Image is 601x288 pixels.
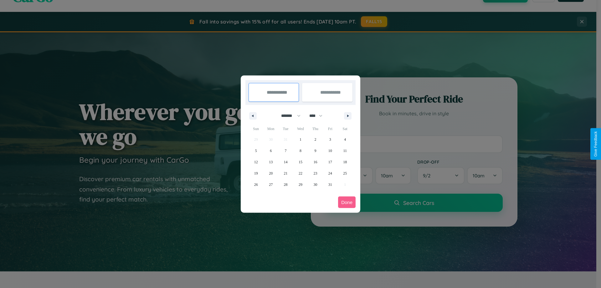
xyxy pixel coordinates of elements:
[314,145,316,156] span: 9
[249,124,263,134] span: Sun
[338,145,352,156] button: 11
[278,168,293,179] button: 21
[313,156,317,168] span: 16
[284,179,288,190] span: 28
[328,145,332,156] span: 10
[314,134,316,145] span: 2
[278,179,293,190] button: 28
[300,145,301,156] span: 8
[328,179,332,190] span: 31
[343,156,347,168] span: 18
[293,134,308,145] button: 1
[293,124,308,134] span: Wed
[308,179,323,190] button: 30
[263,145,278,156] button: 6
[313,168,317,179] span: 23
[249,179,263,190] button: 26
[323,145,337,156] button: 10
[308,156,323,168] button: 16
[249,145,263,156] button: 5
[278,145,293,156] button: 7
[338,196,356,208] button: Done
[278,124,293,134] span: Tue
[338,168,352,179] button: 25
[293,179,308,190] button: 29
[308,145,323,156] button: 9
[323,124,337,134] span: Fri
[278,156,293,168] button: 14
[254,168,258,179] span: 19
[249,156,263,168] button: 12
[284,156,288,168] span: 14
[343,145,347,156] span: 11
[299,179,302,190] span: 29
[328,156,332,168] span: 17
[300,134,301,145] span: 1
[323,156,337,168] button: 17
[323,134,337,145] button: 3
[338,156,352,168] button: 18
[285,145,287,156] span: 7
[593,131,598,157] div: Give Feedback
[255,145,257,156] span: 5
[343,168,347,179] span: 25
[263,179,278,190] button: 27
[308,168,323,179] button: 23
[263,168,278,179] button: 20
[293,156,308,168] button: 15
[293,168,308,179] button: 22
[270,145,272,156] span: 6
[338,124,352,134] span: Sat
[254,156,258,168] span: 12
[329,134,331,145] span: 3
[323,179,337,190] button: 31
[249,168,263,179] button: 19
[263,124,278,134] span: Mon
[269,156,273,168] span: 13
[299,168,302,179] span: 22
[269,179,273,190] span: 27
[269,168,273,179] span: 20
[338,134,352,145] button: 4
[344,134,346,145] span: 4
[308,134,323,145] button: 2
[263,156,278,168] button: 13
[284,168,288,179] span: 21
[293,145,308,156] button: 8
[308,124,323,134] span: Thu
[299,156,302,168] span: 15
[254,179,258,190] span: 26
[323,168,337,179] button: 24
[313,179,317,190] span: 30
[328,168,332,179] span: 24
